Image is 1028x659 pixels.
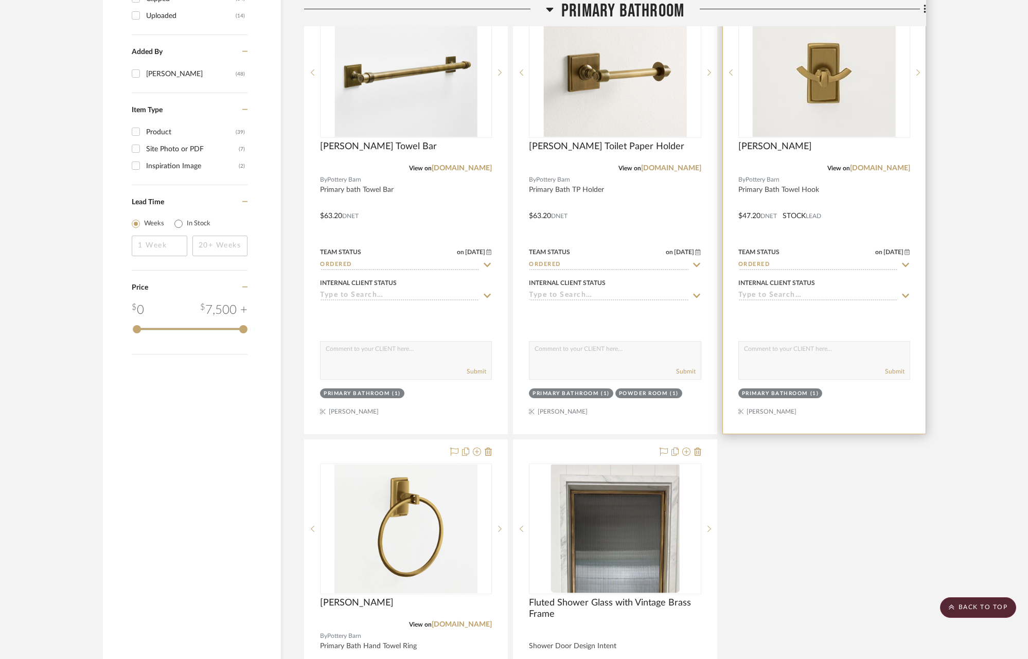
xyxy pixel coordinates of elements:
div: Inspiration Image [146,158,239,174]
span: View on [409,621,432,628]
a: [DOMAIN_NAME] [641,165,701,172]
div: Team Status [738,247,779,257]
input: 1 Week [132,236,187,256]
span: [DATE] [882,248,905,256]
span: Lead Time [132,199,164,206]
span: By [320,631,327,641]
scroll-to-top-button: BACK TO TOP [940,597,1016,618]
span: Pottery Barn [327,631,361,641]
button: Submit [676,367,696,376]
input: Type to Search… [529,291,688,301]
div: (7) [239,141,245,157]
span: View on [827,165,850,171]
div: (1) [670,390,679,398]
span: Fluted Shower Glass with Vintage Brass Frame [529,597,701,620]
div: Product [146,124,236,140]
div: (39) [236,124,245,140]
img: Frances Towel Ring [334,465,477,593]
button: Submit [885,367,905,376]
img: Fluted Shower Glass with Vintage Brass Frame [551,465,679,593]
div: Primary Bathroom [742,390,808,398]
span: Pottery Barn [746,175,779,185]
span: Price [132,284,148,291]
span: on [875,249,882,255]
span: By [738,175,746,185]
div: 0 [321,8,491,137]
span: on [666,249,673,255]
button: Submit [467,367,486,376]
div: Site Photo or PDF [146,141,239,157]
div: Internal Client Status [320,278,397,288]
div: (2) [239,158,245,174]
a: [DOMAIN_NAME] [850,165,910,172]
div: Primary Bathroom [324,390,389,398]
span: [DATE] [673,248,695,256]
span: Item Type [132,106,163,114]
div: 0 [739,8,910,137]
div: (1) [810,390,819,398]
span: [PERSON_NAME] [738,141,812,152]
div: 7,500 + [200,301,247,319]
div: Primary Bathroom [533,390,598,398]
span: Pottery Barn [327,175,361,185]
input: Type to Search… [320,291,480,301]
input: Type to Search… [529,260,688,270]
img: Frances Hook [753,8,896,137]
input: Type to Search… [738,260,898,270]
input: Type to Search… [320,260,480,270]
div: Powder Room [619,390,668,398]
label: In Stock [187,219,210,229]
span: [PERSON_NAME] Toilet Paper Holder [529,141,684,152]
div: Internal Client Status [529,278,606,288]
div: (1) [392,390,401,398]
span: Added By [132,48,163,56]
div: 0 [132,301,144,319]
label: Weeks [144,219,164,229]
span: [PERSON_NAME] Towel Bar [320,141,437,152]
div: Team Status [529,247,570,257]
div: 0 [529,464,700,594]
a: [DOMAIN_NAME] [432,165,492,172]
span: By [320,175,327,185]
div: (1) [601,390,610,398]
div: Internal Client Status [738,278,815,288]
div: 0 [529,8,700,137]
span: By [529,175,536,185]
div: [PERSON_NAME] [146,66,236,82]
span: [PERSON_NAME] [320,597,394,609]
span: [DATE] [464,248,486,256]
span: on [457,249,464,255]
span: Pottery Barn [536,175,570,185]
div: Team Status [320,247,361,257]
a: [DOMAIN_NAME] [432,621,492,628]
input: 20+ Weeks [192,236,248,256]
div: (14) [236,8,245,24]
div: Uploaded [146,8,236,24]
img: Pearson Toilet Paper Holder [544,8,687,137]
input: Type to Search… [738,291,898,301]
img: Pearson Towel Bar [334,8,477,137]
div: (48) [236,66,245,82]
span: View on [618,165,641,171]
span: View on [409,165,432,171]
